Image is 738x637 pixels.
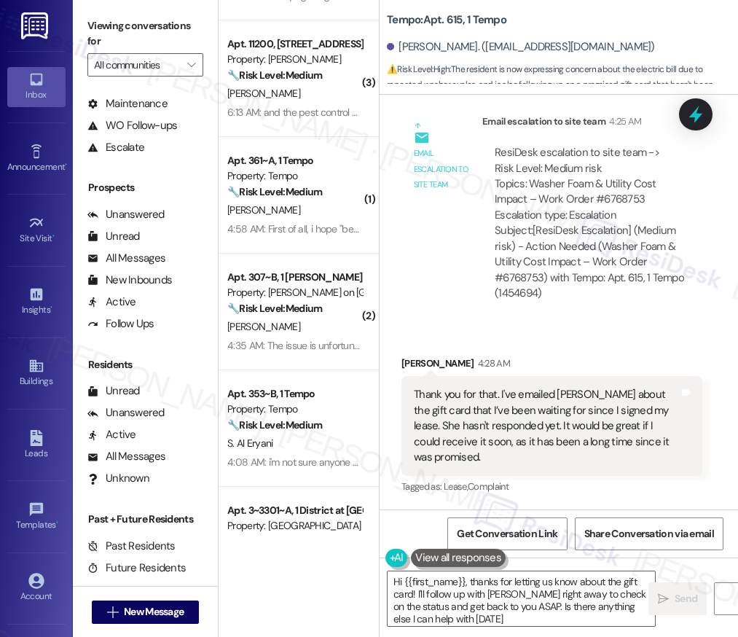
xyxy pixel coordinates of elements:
b: Tempo: Apt. 615, 1 Tempo [387,12,506,28]
a: Templates • [7,497,66,536]
strong: 🔧 Risk Level: Medium [227,302,322,315]
div: Apt. 353~B, 1 Tempo [227,386,362,402]
i:  [658,593,669,605]
i:  [107,606,118,618]
div: Email escalation to site team [482,114,702,134]
a: Account [7,568,66,608]
div: Residents [73,357,218,372]
div: Follow Ups [87,316,154,332]
strong: 🔧 Risk Level: Medium [227,69,322,82]
textarea: Hi {{first_name}}, thanks for letting us know about the gift card! I'll follow up with [PERSON_NA... [388,571,655,626]
span: • [50,302,52,313]
div: New Inbounds [87,273,172,288]
strong: 🔧 Risk Level: Medium [227,185,322,198]
div: Apt. 361~A, 1 Tempo [227,153,362,168]
button: Get Conversation Link [447,517,567,550]
strong: ⚠️ Risk Level: High [387,63,450,75]
div: Property: [PERSON_NAME] [227,52,362,67]
span: Send [675,591,697,606]
span: • [56,517,58,528]
input: All communities [94,53,180,77]
a: Inbox [7,67,66,106]
div: Thank you for that. I've emailed [PERSON_NAME] about the gift card that I’ve been waiting for sin... [414,387,679,465]
a: Site Visit • [7,211,66,250]
div: Active [87,427,136,442]
div: Email escalation to site team [414,146,471,192]
span: [PERSON_NAME] [227,320,300,333]
div: Prospects [73,180,218,195]
div: 4:08 AM: i'm not sure anyone even came, thermostat still won't connect to wifi or phone [227,456,594,469]
div: Future Residents [87,560,186,576]
span: : The resident is now expressing concern about the electric bill due to repeated washer cycles, a... [387,62,738,140]
div: WO Follow-ups [87,118,177,133]
div: Maintenance [87,96,168,112]
div: Unknown [87,471,149,486]
div: Active [87,294,136,310]
div: Apt. 3~3301~A, 1 District at [GEOGRAPHIC_DATA] [227,503,362,518]
img: ResiDesk Logo [21,12,51,39]
span: • [65,160,67,170]
span: New Message [124,604,184,620]
div: Past + Future Residents [73,512,218,527]
label: Viewing conversations for [87,15,203,53]
div: Escalate [87,140,144,155]
div: Property: [PERSON_NAME] on [GEOGRAPHIC_DATA] [227,285,362,300]
button: New Message [92,601,200,624]
a: Insights • [7,282,66,321]
div: Property: [GEOGRAPHIC_DATA] [227,518,362,534]
a: Buildings [7,353,66,393]
div: Unread [87,229,140,244]
button: Send [648,582,707,615]
div: Subject: [ResiDesk Escalation] (Medium risk) - Action Needed (Washer Foam & Utility Cost Impact –... [495,223,690,301]
div: ResiDesk escalation to site team -> Risk Level: Medium risk Topics: Washer Foam & Utility Cost Im... [495,145,690,223]
i:  [187,59,195,71]
div: Apt. 307~B, 1 [PERSON_NAME] on [GEOGRAPHIC_DATA] [227,270,362,285]
div: Unread [87,383,140,399]
div: [PERSON_NAME]. ([EMAIL_ADDRESS][DOMAIN_NAME]) [387,39,655,55]
div: All Messages [87,251,165,266]
div: Property: Tempo [227,402,362,417]
div: Unanswered [87,405,165,421]
div: Past Residents [87,539,176,554]
div: Property: Tempo [227,168,362,184]
span: [PERSON_NAME] [227,203,300,216]
div: Unanswered [87,207,165,222]
div: 4:28 AM [474,356,510,371]
span: Complaint [468,480,509,493]
button: Share Conversation via email [575,517,723,550]
div: Tagged as: [401,476,702,497]
span: S. Al Eryani [227,437,273,450]
span: Get Conversation Link [457,526,557,542]
div: All Messages [87,449,165,464]
strong: 🔧 Risk Level: Medium [227,418,322,431]
span: [PERSON_NAME] [227,87,300,100]
span: Lease , [444,480,468,493]
a: Leads [7,426,66,465]
span: Share Conversation via email [584,526,714,542]
div: [PERSON_NAME] [401,356,702,376]
div: 4:25 AM [605,114,641,129]
div: Apt. 11200, [STREET_ADDRESS] [227,36,362,52]
span: • [52,231,55,241]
